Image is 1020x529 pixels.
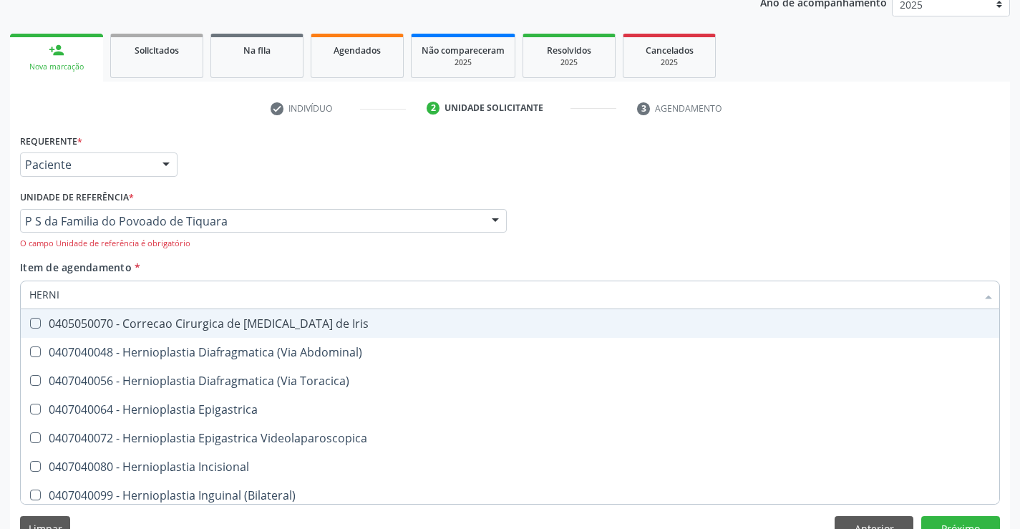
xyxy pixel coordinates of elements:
label: Requerente [20,130,82,152]
div: 0407040064 - Hernioplastia Epigastrica [29,404,991,415]
span: Agendados [334,44,381,57]
div: 2 [427,102,439,115]
span: Paciente [25,157,148,172]
span: Não compareceram [422,44,505,57]
div: 0407040056 - Hernioplastia Diafragmatica (Via Toracica) [29,375,991,387]
span: Cancelados [646,44,694,57]
div: 2025 [533,57,605,68]
div: 0407040048 - Hernioplastia Diafragmatica (Via Abdominal) [29,346,991,358]
span: Item de agendamento [20,261,132,274]
div: person_add [49,42,64,58]
div: 0407040099 - Hernioplastia Inguinal (Bilateral) [29,490,991,501]
label: Unidade de referência [20,187,134,209]
div: 2025 [633,57,705,68]
input: Buscar por procedimentos [29,281,976,309]
div: Unidade solicitante [445,102,543,115]
div: 0407040072 - Hernioplastia Epigastrica Videolaparoscopica [29,432,991,444]
div: 2025 [422,57,505,68]
div: 0407040080 - Hernioplastia Incisional [29,461,991,472]
span: Solicitados [135,44,179,57]
span: Na fila [243,44,271,57]
span: Resolvidos [547,44,591,57]
div: Nova marcação [20,62,93,72]
div: O campo Unidade de referência é obrigatório [20,238,507,250]
div: 0405050070 - Correcao Cirurgica de [MEDICAL_DATA] de Iris [29,318,991,329]
span: P S da Familia do Povoado de Tiquara [25,214,477,228]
